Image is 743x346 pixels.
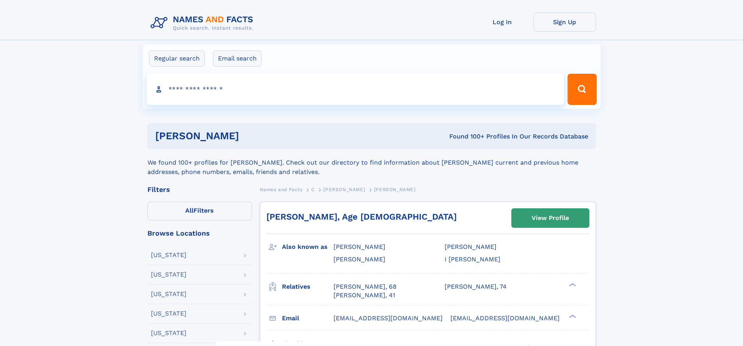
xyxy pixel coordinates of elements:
div: [US_STATE] [151,291,186,297]
span: All [185,207,193,214]
div: We found 100+ profiles for [PERSON_NAME]. Check out our directory to find information about [PERS... [147,149,596,177]
span: [PERSON_NAME] [333,243,385,250]
span: [EMAIL_ADDRESS][DOMAIN_NAME] [333,314,443,322]
span: [PERSON_NAME] [333,256,385,263]
div: Browse Locations [147,230,252,237]
div: ❯ [567,314,576,319]
a: [PERSON_NAME], 41 [333,291,395,300]
span: [PERSON_NAME] [374,187,416,192]
span: [EMAIL_ADDRESS][DOMAIN_NAME] [450,314,560,322]
a: Sign Up [534,12,596,32]
span: C [311,187,315,192]
a: View Profile [512,209,589,227]
div: [US_STATE] [151,311,186,317]
label: Filters [147,202,252,220]
a: [PERSON_NAME], Age [DEMOGRAPHIC_DATA] [266,212,457,222]
span: [PERSON_NAME] [445,243,497,250]
div: Filters [147,186,252,193]
div: View Profile [532,209,569,227]
h1: [PERSON_NAME] [155,131,344,141]
a: C [311,185,315,194]
div: [US_STATE] [151,252,186,258]
a: Names and Facts [260,185,303,194]
img: Logo Names and Facts [147,12,260,34]
h3: Also known as [282,240,333,254]
span: [PERSON_NAME] [323,187,365,192]
button: Search Button [567,74,596,105]
h3: Relatives [282,280,333,293]
input: search input [147,74,564,105]
a: [PERSON_NAME], 74 [445,282,507,291]
div: [US_STATE] [151,330,186,336]
label: Email search [213,50,262,67]
div: Found 100+ Profiles In Our Records Database [344,132,588,141]
span: I [PERSON_NAME] [445,256,500,263]
label: Regular search [149,50,205,67]
div: [US_STATE] [151,271,186,278]
a: [PERSON_NAME], 68 [333,282,397,291]
div: ❯ [567,282,576,287]
a: [PERSON_NAME] [323,185,365,194]
h3: Email [282,312,333,325]
a: Log In [471,12,534,32]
